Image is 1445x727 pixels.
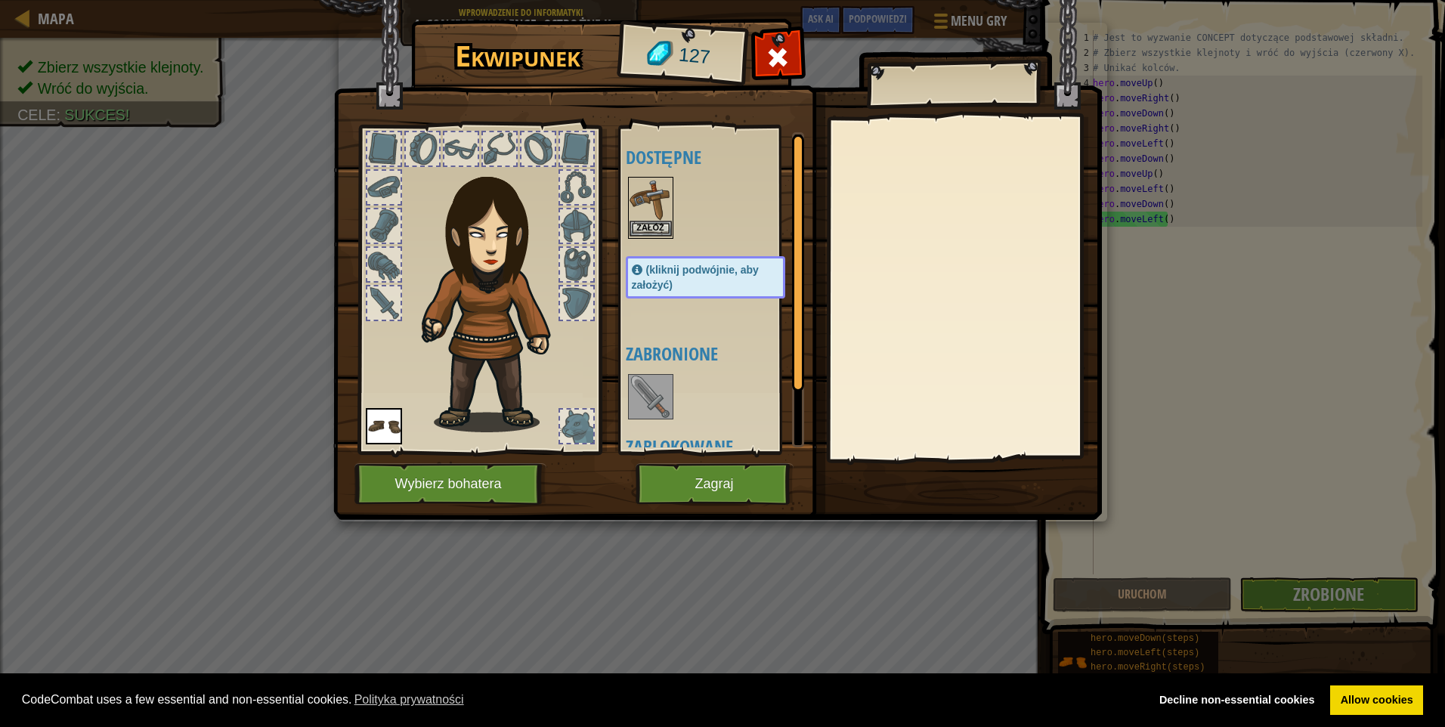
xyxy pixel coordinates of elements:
img: guardian_hair.png [415,154,577,432]
button: Załóż [630,221,672,237]
h4: Dostępne [626,147,815,167]
span: (kliknij podwójnie, aby założyć) [632,264,759,291]
button: Zagraj [636,463,794,505]
h4: Zabronione [626,344,815,363]
a: allow cookies [1330,685,1423,716]
a: learn more about cookies [352,688,466,711]
h1: Ekwipunek [422,40,614,72]
img: portrait.png [630,376,672,418]
img: portrait.png [366,408,402,444]
button: Wybierz bohatera [354,463,546,505]
span: 127 [677,42,711,71]
span: CodeCombat uses a few essential and non-essential cookies. [22,688,1137,711]
h4: Zablokowane [626,437,815,456]
img: portrait.png [630,178,672,221]
a: deny cookies [1149,685,1325,716]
